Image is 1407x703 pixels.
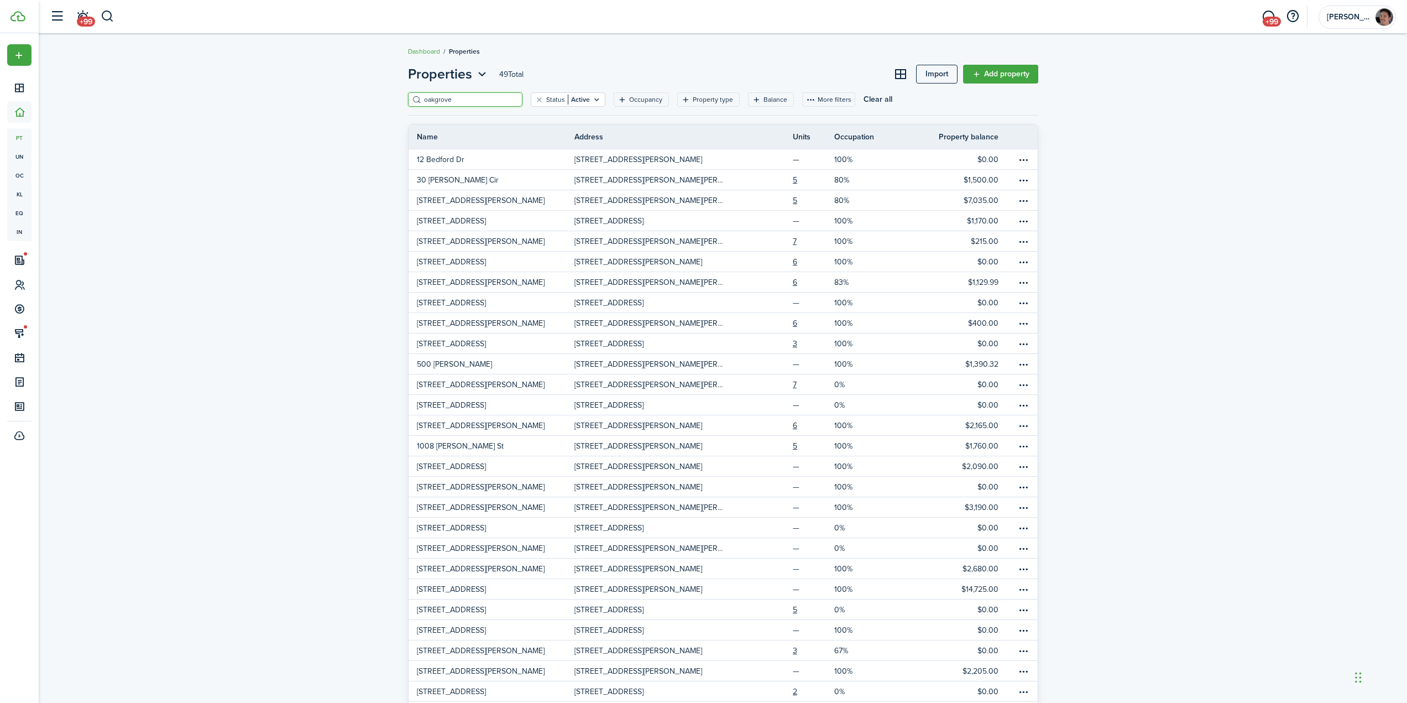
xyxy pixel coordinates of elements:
[1015,293,1037,313] a: Open menu
[793,640,834,660] a: 3
[834,415,891,435] a: 100%
[834,190,891,210] a: 80%
[574,518,741,538] a: [STREET_ADDRESS]
[891,313,1016,333] a: $400.00
[1015,417,1032,434] button: Open menu
[793,354,834,374] a: —
[574,559,741,579] a: [STREET_ADDRESS][PERSON_NAME]
[1015,252,1037,272] a: Open menu
[574,236,724,247] p: [STREET_ADDRESS][PERSON_NAME][PERSON_NAME]
[417,502,545,513] p: [STREET_ADDRESS][PERSON_NAME]
[574,190,741,210] a: [STREET_ADDRESS][PERSON_NAME][PERSON_NAME]
[1015,231,1037,251] a: Open menu
[916,65,958,84] a: Import
[1015,315,1032,331] button: Open menu
[793,211,834,231] a: —
[574,579,741,599] a: [STREET_ADDRESS][PERSON_NAME]
[1015,356,1032,372] button: Open menu
[574,170,741,190] a: [STREET_ADDRESS][PERSON_NAME][PERSON_NAME]
[574,640,741,660] a: [STREET_ADDRESS][PERSON_NAME]
[834,518,891,538] a: 0%
[417,440,504,452] p: 1008 [PERSON_NAME] St
[574,154,702,165] p: [STREET_ADDRESS][PERSON_NAME]
[574,354,741,374] a: [STREET_ADDRESS][PERSON_NAME][PERSON_NAME]
[574,277,724,288] p: [STREET_ADDRESS][PERSON_NAME][PERSON_NAME]
[1375,8,1393,26] img: Andy
[7,222,32,241] span: in
[574,538,741,558] a: [STREET_ADDRESS][PERSON_NAME][PERSON_NAME]
[417,420,545,431] p: [STREET_ADDRESS][PERSON_NAME]
[834,522,845,534] p: 0%
[574,338,644,350] p: [STREET_ADDRESS]
[834,297,852,309] p: 100%
[574,149,741,169] a: [STREET_ADDRESS][PERSON_NAME]
[834,231,891,251] a: 100%
[574,456,741,476] a: [STREET_ADDRESS][PERSON_NAME]
[574,645,702,657] p: [STREET_ADDRESS][PERSON_NAME]
[409,149,575,169] a: 12 Bedford Dr
[834,338,852,350] p: 100%
[1015,294,1032,311] button: Open menu
[101,7,114,26] button: Search
[1015,190,1037,210] a: Open menu
[629,95,662,105] filter-tag-label: Occupancy
[574,379,724,390] p: [STREET_ADDRESS][PERSON_NAME][PERSON_NAME]
[409,415,575,435] a: [STREET_ADDRESS][PERSON_NAME]
[409,374,575,394] a: [STREET_ADDRESS][PERSON_NAME]
[7,166,32,185] span: oc
[574,211,741,231] a: [STREET_ADDRESS]
[409,477,575,497] a: [STREET_ADDRESS][PERSON_NAME]
[793,334,834,353] a: 3
[1015,661,1037,681] a: Open menu
[891,497,1016,517] a: $3,190.00
[77,17,95,27] span: +99
[417,358,492,370] p: 500 [PERSON_NAME]
[546,95,565,105] filter-tag-label: Status
[891,538,1016,558] a: $0.00
[793,579,834,599] a: —
[1015,601,1032,618] button: Open menu
[1015,519,1032,536] button: Open menu
[574,436,741,456] a: [STREET_ADDRESS][PERSON_NAME]
[1015,518,1037,538] a: Open menu
[1015,171,1032,188] button: Open menu
[1015,149,1037,169] a: Open menu
[891,272,1016,292] a: $1,129.99
[793,415,834,435] a: 6
[7,204,32,222] a: eq
[409,170,575,190] a: 30 [PERSON_NAME] Cir
[793,538,834,558] a: —
[1015,560,1032,577] button: Open menu
[891,293,1016,313] a: $0.00
[834,211,891,231] a: 100%
[834,154,852,165] p: 100%
[409,231,575,251] a: [STREET_ADDRESS][PERSON_NAME]
[891,334,1016,353] a: $0.00
[834,456,891,476] a: 100%
[793,559,834,579] a: —
[891,252,1016,272] a: $0.00
[574,661,741,681] a: [STREET_ADDRESS][PERSON_NAME]
[574,420,702,431] p: [STREET_ADDRESS][PERSON_NAME]
[574,604,644,616] p: [STREET_ADDRESS]
[1015,274,1032,290] button: Open menu
[1283,7,1302,26] button: Open resource center
[1015,313,1037,333] a: Open menu
[417,195,545,206] p: [STREET_ADDRESS][PERSON_NAME]
[7,185,32,204] span: kl
[417,624,486,636] p: [STREET_ADDRESS]
[409,661,575,681] a: [STREET_ADDRESS][PERSON_NAME]
[409,620,575,640] a: [STREET_ADDRESS]
[834,563,852,575] p: 100%
[793,293,834,313] a: —
[793,313,834,333] a: 6
[574,600,741,619] a: [STREET_ADDRESS]
[409,559,575,579] a: [STREET_ADDRESS][PERSON_NAME]
[793,477,834,497] a: —
[834,502,852,513] p: 100%
[834,354,891,374] a: 100%
[409,579,575,599] a: [STREET_ADDRESS]
[7,44,32,66] button: Open menu
[1015,374,1037,394] a: Open menu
